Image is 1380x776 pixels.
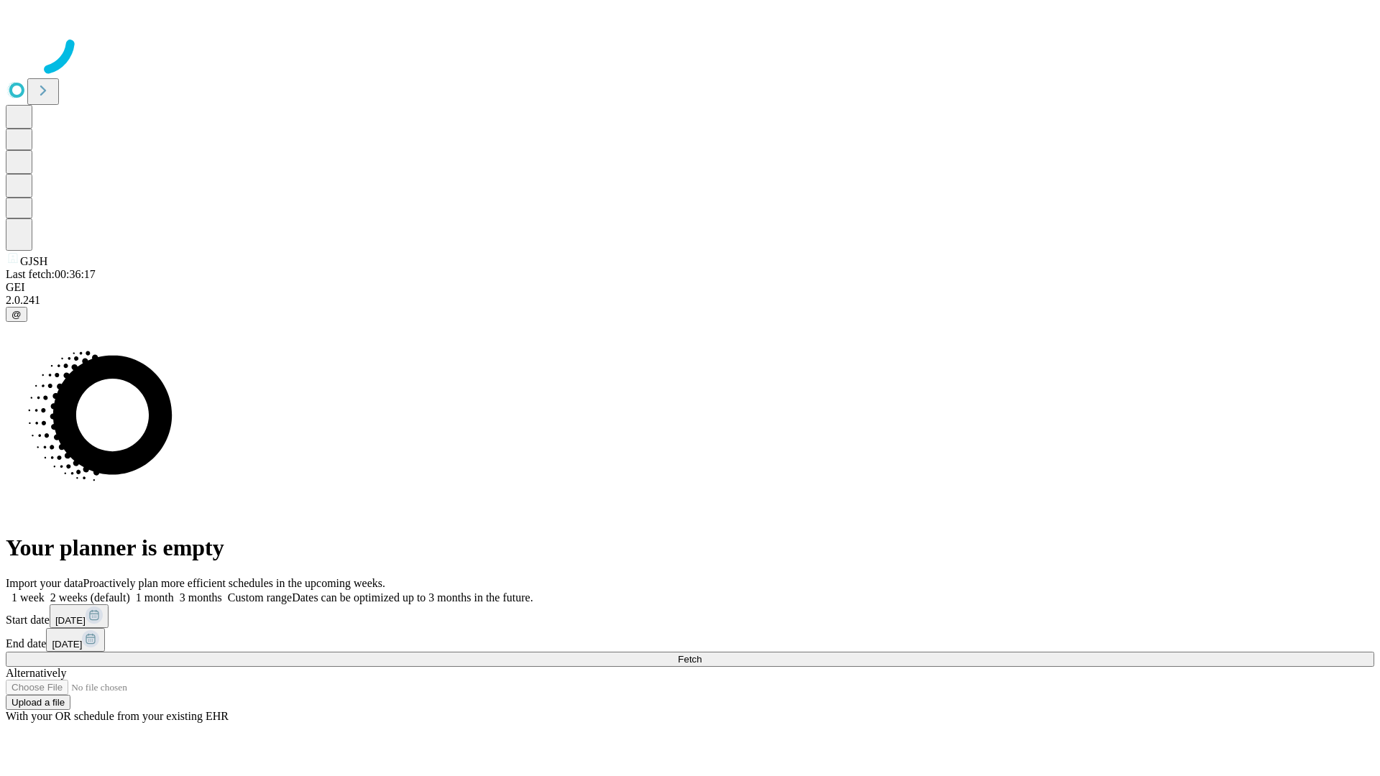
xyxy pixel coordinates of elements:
[46,628,105,652] button: [DATE]
[292,591,533,604] span: Dates can be optimized up to 3 months in the future.
[6,577,83,589] span: Import your data
[136,591,174,604] span: 1 month
[6,294,1374,307] div: 2.0.241
[6,695,70,710] button: Upload a file
[50,604,109,628] button: [DATE]
[50,591,130,604] span: 2 weeks (default)
[6,710,229,722] span: With your OR schedule from your existing EHR
[6,535,1374,561] h1: Your planner is empty
[6,604,1374,628] div: Start date
[11,309,22,320] span: @
[6,667,66,679] span: Alternatively
[6,268,96,280] span: Last fetch: 00:36:17
[6,652,1374,667] button: Fetch
[180,591,222,604] span: 3 months
[83,577,385,589] span: Proactively plan more efficient schedules in the upcoming weeks.
[6,307,27,322] button: @
[228,591,292,604] span: Custom range
[55,615,86,626] span: [DATE]
[6,628,1374,652] div: End date
[20,255,47,267] span: GJSH
[6,281,1374,294] div: GEI
[678,654,701,665] span: Fetch
[11,591,45,604] span: 1 week
[52,639,82,650] span: [DATE]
